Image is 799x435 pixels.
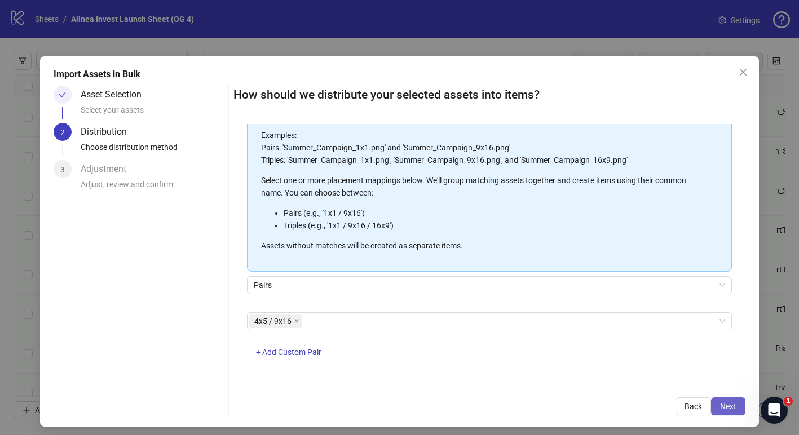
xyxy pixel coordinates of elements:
button: Back [676,397,711,415]
span: 2 [60,128,65,137]
span: Pairs [254,277,725,294]
button: Next [711,397,745,415]
div: Asset Selection [81,86,151,104]
li: Triples (e.g., '1x1 / 9x16 / 16x9') [284,219,707,232]
span: 4x5 / 9x16 [249,314,302,328]
div: Select your assets [81,104,224,123]
span: + Add Custom Pair [256,348,321,357]
span: Back [685,402,702,411]
li: Pairs (e.g., '1x1 / 9x16') [284,207,707,219]
button: Close [734,63,752,81]
div: Import Assets in Bulk [54,68,745,81]
span: close [739,68,748,77]
p: Examples: Pairs: 'Summer_Campaign_1x1.png' and 'Summer_Campaign_9x16.png' Triples: 'Summer_Campai... [261,129,707,166]
iframe: Intercom live chat [761,397,788,424]
h2: How should we distribute your selected assets into items? [233,86,745,104]
span: Next [720,402,736,411]
span: 1 [784,397,793,406]
span: 4x5 / 9x16 [254,315,292,327]
button: + Add Custom Pair [247,344,330,362]
div: Adjustment [81,160,135,178]
div: Adjust, review and confirm [81,178,224,197]
p: Assets without matches will be created as separate items. [261,239,707,252]
p: Select one or more placement mappings below. We'll group matching assets together and create item... [261,174,707,199]
div: Distribution [81,123,136,141]
span: 3 [60,165,65,174]
span: close [294,318,299,324]
div: Choose distribution method [81,141,224,160]
span: check [59,91,67,99]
